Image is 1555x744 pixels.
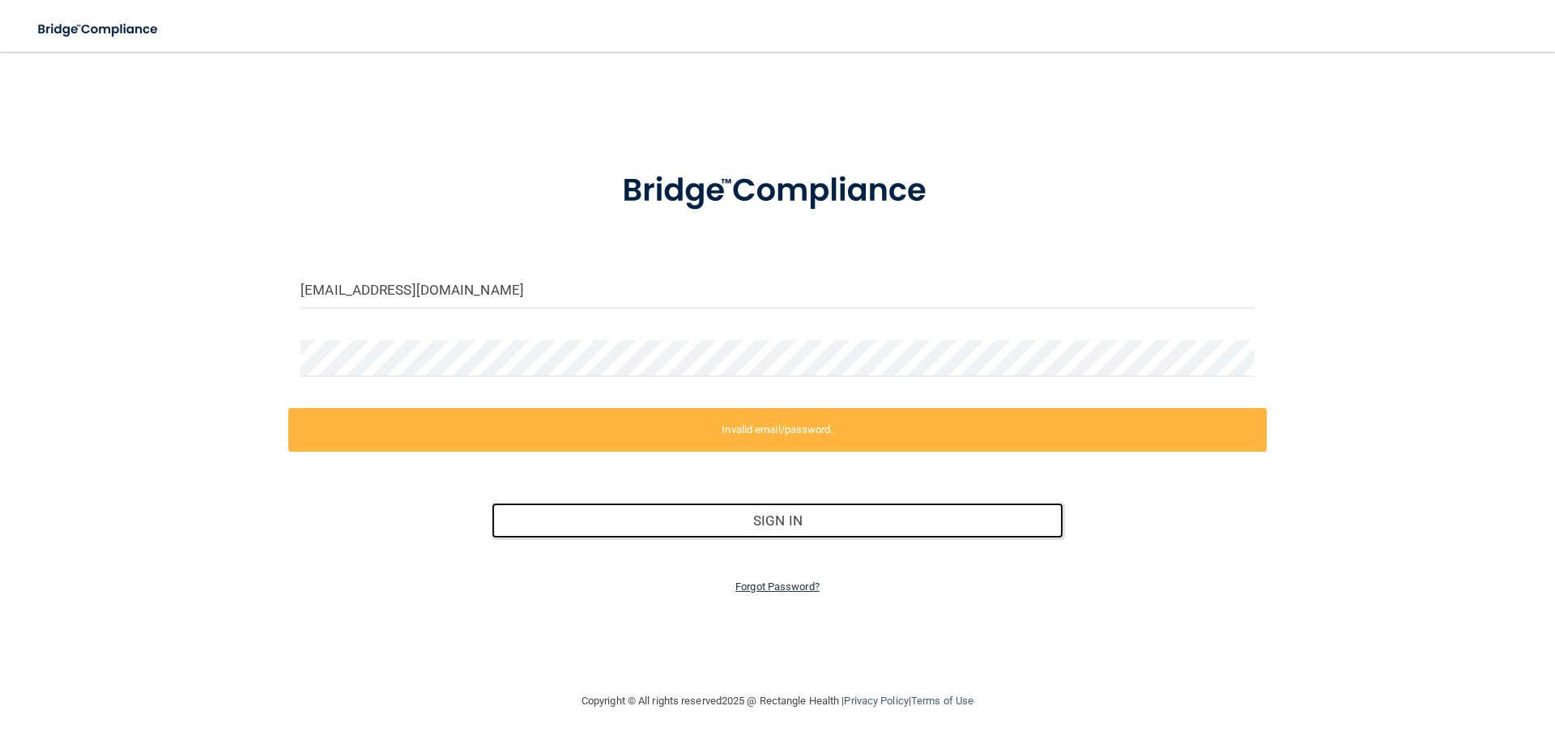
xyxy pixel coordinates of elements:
[911,695,973,707] a: Terms of Use
[589,149,966,233] img: bridge_compliance_login_screen.278c3ca4.svg
[1275,629,1536,694] iframe: Drift Widget Chat Controller
[844,695,908,707] a: Privacy Policy
[482,675,1073,727] div: Copyright © All rights reserved 2025 @ Rectangle Health | |
[288,408,1267,452] label: Invalid email/password.
[492,503,1064,538] button: Sign In
[24,13,173,46] img: bridge_compliance_login_screen.278c3ca4.svg
[735,580,820,593] a: Forgot Password?
[300,272,1255,308] input: Email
